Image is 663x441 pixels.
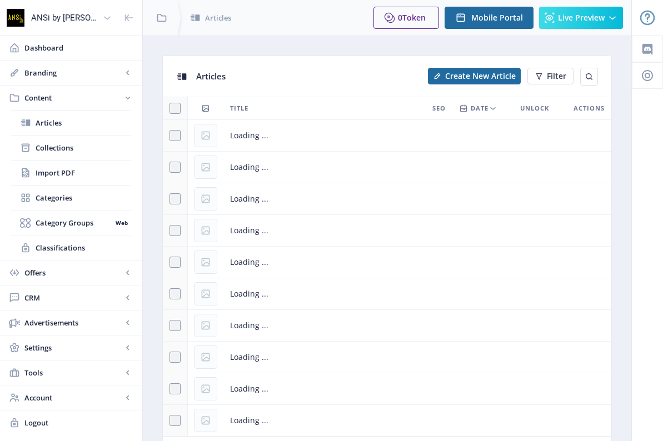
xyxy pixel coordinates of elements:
[36,242,131,253] span: Classifications
[112,217,131,228] nb-badge: Web
[36,167,131,178] span: Import PDF
[402,12,426,23] span: Token
[24,92,122,103] span: Content
[24,67,122,78] span: Branding
[539,7,623,29] button: Live Preview
[24,267,122,278] span: Offers
[24,317,122,328] span: Advertisements
[24,392,122,403] span: Account
[428,68,521,84] button: Create New Article
[205,12,231,23] span: Articles
[520,102,549,115] span: Unlock
[24,42,133,53] span: Dashboard
[223,183,611,215] td: Loading ...
[223,405,611,437] td: Loading ...
[421,68,521,84] a: New page
[7,9,24,27] img: properties.app_icon.png
[223,152,611,183] td: Loading ...
[223,278,611,310] td: Loading ...
[36,192,131,203] span: Categories
[36,117,131,128] span: Articles
[445,72,516,81] span: Create New Article
[558,13,605,22] span: Live Preview
[445,7,534,29] button: Mobile Portal
[36,217,112,228] span: Category Groups
[547,72,566,81] span: Filter
[36,142,131,153] span: Collections
[223,373,611,405] td: Loading ...
[196,71,226,82] span: Articles
[223,120,611,152] td: Loading ...
[230,102,248,115] span: Title
[11,161,131,185] a: Import PDF
[11,235,131,260] a: Classifications
[24,292,122,303] span: CRM
[471,13,523,22] span: Mobile Portal
[11,211,131,235] a: Category GroupsWeb
[11,111,131,135] a: Articles
[223,342,611,373] td: Loading ...
[223,247,611,278] td: Loading ...
[24,342,122,353] span: Settings
[471,102,488,115] span: Date
[31,6,98,30] div: ANSi by [PERSON_NAME]
[574,102,605,115] span: Actions
[24,367,122,378] span: Tools
[373,7,439,29] button: 0Token
[11,186,131,210] a: Categories
[527,68,574,84] button: Filter
[432,102,446,115] span: SEO
[11,136,131,160] a: Collections
[24,417,133,428] span: Logout
[223,215,611,247] td: Loading ...
[223,310,611,342] td: Loading ...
